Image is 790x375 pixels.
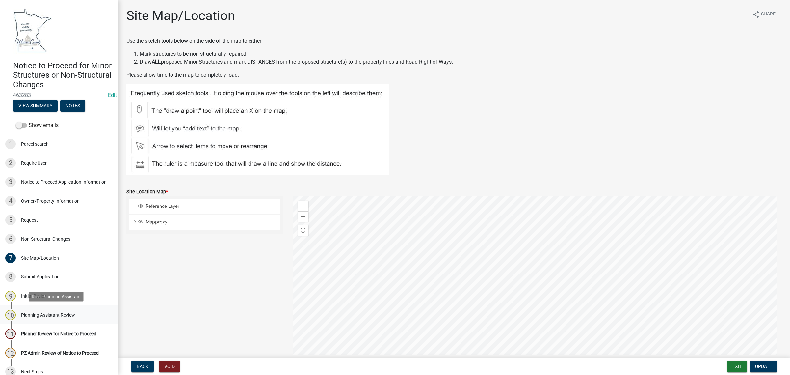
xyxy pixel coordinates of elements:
[13,61,113,89] h4: Notice to Proceed for Minor Structures or Non-Structural Changes
[5,310,16,320] div: 10
[5,158,16,168] div: 2
[126,84,389,175] img: map_tools_893deee0-37d5-4a72-938d-c6cd439b8703.jpg
[21,351,99,355] div: PZ Admin Review of Notice to Proceed
[752,11,760,18] i: share
[5,253,16,263] div: 7
[21,180,107,184] div: Notice to Proceed Application Information
[5,139,16,149] div: 1
[13,7,52,54] img: Waseca County, Minnesota
[129,199,280,214] li: Reference Layer
[5,177,16,187] div: 3
[21,161,47,165] div: Require User
[298,225,308,236] div: Find my location
[132,219,137,226] span: Expand
[140,58,782,66] li: Draw proposed Minor Structures and mark DISTANCES from the proposed structure(s) to the property ...
[159,361,180,372] button: Void
[126,37,782,45] p: Use the sketch tools below on the side of the map to either:
[21,313,75,317] div: Planning Assistant Review
[13,104,58,109] wm-modal-confirm: Summary
[152,59,161,65] strong: ALL
[21,294,48,298] div: Initial Review
[21,199,80,203] div: Owner/Property Information
[298,201,308,211] div: Zoom in
[5,348,16,358] div: 12
[108,92,117,98] wm-modal-confirm: Edit Application Number
[21,218,38,222] div: Request
[140,50,782,58] li: Mark structures to be non-structurally repaired;
[131,361,154,372] button: Back
[5,196,16,206] div: 4
[16,121,59,129] label: Show emails
[29,292,84,301] div: Role: Planning Assistant
[126,8,235,24] h1: Site Map/Location
[129,198,281,232] ul: Layer List
[727,361,747,372] button: Exit
[144,219,278,225] span: Mapproxy
[21,256,59,260] div: Site Map/Location
[5,291,16,301] div: 9
[761,11,776,18] span: Share
[21,237,70,241] div: Non-Structural Changes
[298,211,308,222] div: Zoom out
[5,215,16,225] div: 5
[755,364,772,369] span: Update
[129,215,280,230] li: Mapproxy
[5,234,16,244] div: 6
[21,332,96,336] div: Planner Review for Notice to Proceed
[137,203,278,210] div: Reference Layer
[108,92,117,98] a: Edit
[137,364,148,369] span: Back
[747,8,781,21] button: shareShare
[60,100,85,112] button: Notes
[137,219,278,226] div: Mapproxy
[5,329,16,339] div: 11
[144,203,278,209] span: Reference Layer
[126,71,782,79] p: Please allow time to the map to completely load.
[13,92,105,98] span: 463283
[750,361,777,372] button: Update
[60,104,85,109] wm-modal-confirm: Notes
[13,100,58,112] button: View Summary
[126,190,168,194] label: Site Location Map
[21,142,49,146] div: Parcel search
[5,272,16,282] div: 8
[21,274,60,279] div: Submit Application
